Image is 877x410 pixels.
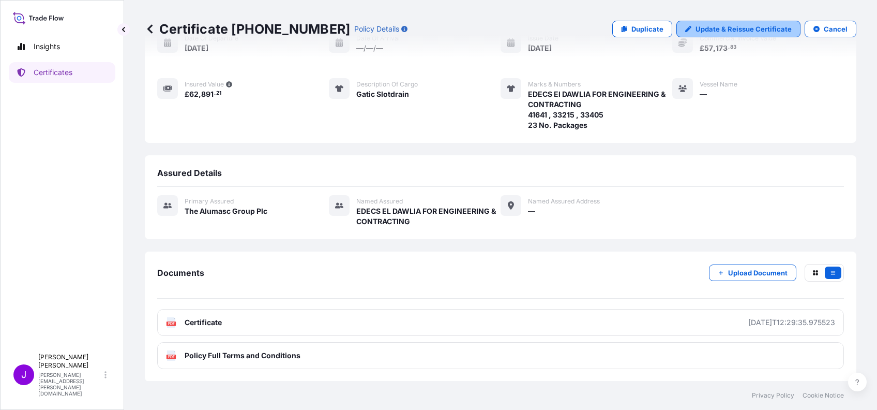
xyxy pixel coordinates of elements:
[214,92,216,95] span: .
[805,21,856,37] button: Cancel
[803,391,844,400] a: Cookie Notice
[185,80,224,89] span: Insured Value
[168,355,175,359] text: PDF
[34,67,72,78] p: Certificates
[709,265,796,281] button: Upload Document
[695,24,792,34] p: Update & Reissue Certificate
[21,370,26,380] span: J
[528,89,666,130] span: EDECS El DAWLIA FOR ENGINEERING & CONTRACTING 41641 , 33215 , 33405 23 No. Packages
[157,268,204,278] span: Documents
[631,24,663,34] p: Duplicate
[216,92,221,95] span: 21
[199,91,201,98] span: ,
[676,21,800,37] a: Update & Reissue Certificate
[700,89,707,99] span: —
[38,372,102,397] p: [PERSON_NAME][EMAIL_ADDRESS][PERSON_NAME][DOMAIN_NAME]
[528,197,600,206] span: Named Assured Address
[612,21,672,37] a: Duplicate
[185,206,267,216] span: The Alumasc Group Plc
[700,80,737,89] span: Vessel Name
[356,197,403,206] span: Named Assured
[185,350,300,361] span: Policy Full Terms and Conditions
[157,168,222,178] span: Assured Details
[9,36,115,57] a: Insights
[185,197,234,206] span: Primary assured
[185,91,189,98] span: £
[528,80,581,89] span: Marks & Numbers
[34,41,60,52] p: Insights
[356,89,409,99] span: Gatic Slotdrain
[354,24,399,34] p: Policy Details
[752,391,794,400] a: Privacy Policy
[748,317,835,328] div: [DATE]T12:29:35.975523
[38,353,102,370] p: [PERSON_NAME] [PERSON_NAME]
[824,24,848,34] p: Cancel
[189,91,199,98] span: 62
[356,206,501,227] span: EDECS EL DAWLIA FOR ENGINEERING & CONTRACTING
[157,309,844,336] a: PDFCertificate[DATE]T12:29:35.975523
[728,268,788,278] p: Upload Document
[356,80,418,89] span: Description of cargo
[185,317,222,328] span: Certificate
[157,342,844,369] a: PDFPolicy Full Terms and Conditions
[528,206,535,216] span: —
[201,91,214,98] span: 891
[145,21,350,37] p: Certificate [PHONE_NUMBER]
[168,322,175,326] text: PDF
[9,62,115,83] a: Certificates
